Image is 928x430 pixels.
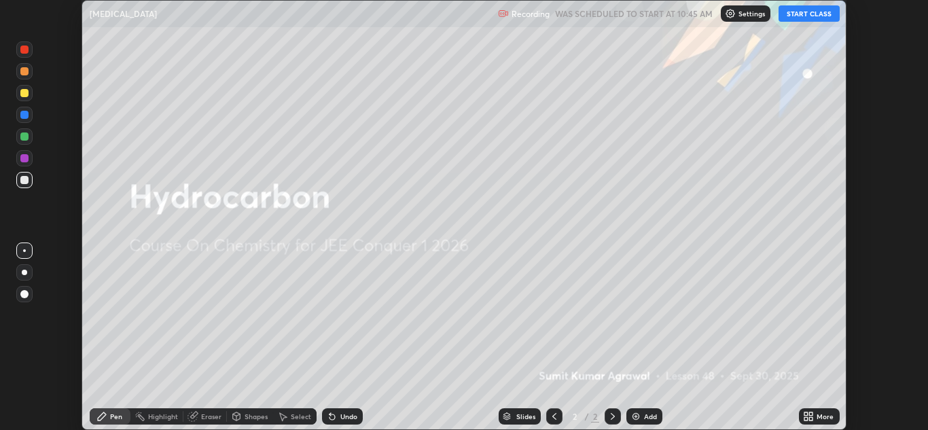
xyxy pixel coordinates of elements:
div: 2 [568,412,582,420]
div: / [584,412,588,420]
p: [MEDICAL_DATA] [90,8,157,19]
button: START CLASS [779,5,840,22]
div: More [817,413,834,420]
div: Undo [340,413,357,420]
p: Settings [738,10,765,17]
img: class-settings-icons [725,8,736,19]
div: Pen [110,413,122,420]
h5: WAS SCHEDULED TO START AT 10:45 AM [555,7,713,20]
p: Recording [512,9,550,19]
img: recording.375f2c34.svg [498,8,509,19]
div: 2 [591,410,599,423]
div: Select [291,413,311,420]
div: Shapes [245,413,268,420]
div: Slides [516,413,535,420]
div: Eraser [201,413,221,420]
div: Add [644,413,657,420]
img: add-slide-button [630,411,641,422]
div: Highlight [148,413,178,420]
